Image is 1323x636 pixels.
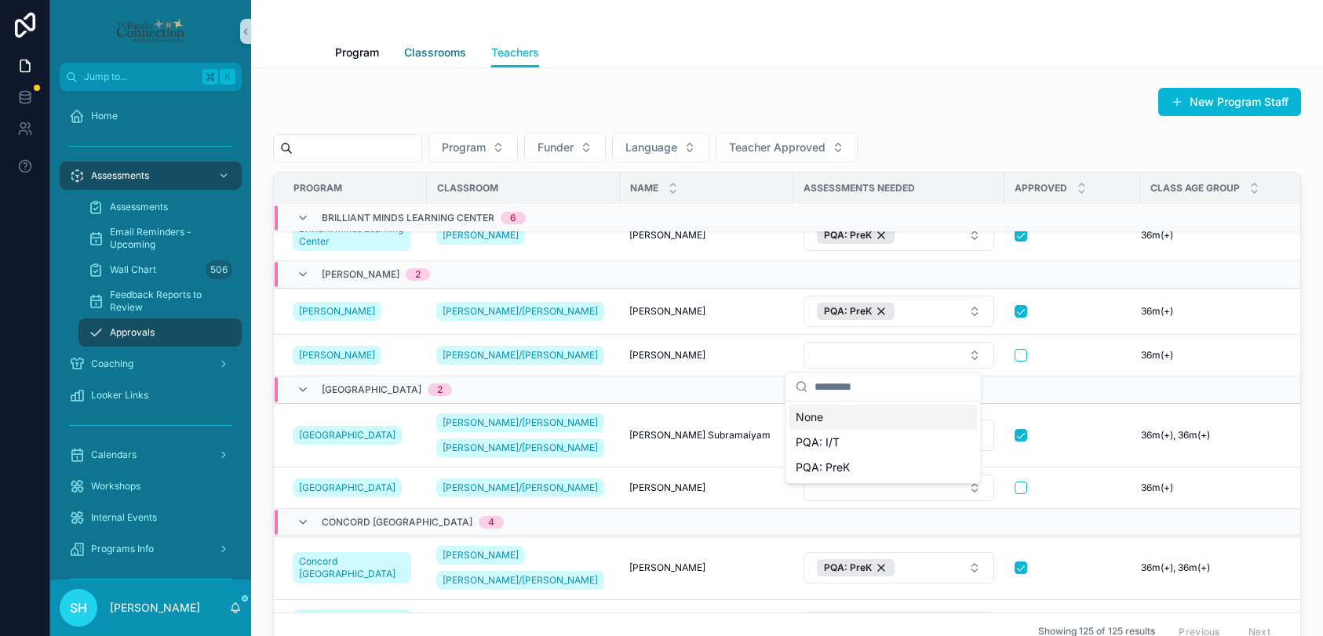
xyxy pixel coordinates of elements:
a: 36m(+), 36m(+) [1141,429,1296,442]
span: SH [70,598,87,617]
span: PQA: PreK [824,305,872,318]
span: Teachers [491,45,539,60]
button: Select Button [804,552,994,583]
span: [PERSON_NAME] [299,349,375,362]
a: Classrooms [404,38,466,70]
span: [PERSON_NAME] [629,229,705,242]
a: [GEOGRAPHIC_DATA] [293,475,417,500]
span: [PERSON_NAME] [443,549,519,561]
a: Select Button [803,551,995,584]
a: [PERSON_NAME] [629,561,784,574]
span: 36m(+) [1141,229,1173,242]
a: [PERSON_NAME]/[PERSON_NAME] [436,346,604,365]
button: Select Button [428,133,518,162]
a: 36m(+) [1141,349,1296,362]
span: Language [625,140,677,155]
a: 36m(+) [1141,229,1296,242]
a: Internal Events [60,503,242,532]
a: Feedback Reports to Review [78,287,242,315]
a: [PERSON_NAME]/[PERSON_NAME] [436,571,604,590]
span: [PERSON_NAME] [629,482,705,494]
div: 6 [510,212,516,224]
a: Email Reminders - Upcoming [78,224,242,253]
div: 4 [488,516,494,529]
button: Select Button [716,133,858,162]
a: [PERSON_NAME]/[PERSON_NAME] [436,302,604,321]
span: Program [293,182,342,194]
span: Jump to... [84,71,196,83]
span: Approvals [110,326,155,339]
span: [PERSON_NAME] [299,305,375,318]
a: Workshops [60,472,242,500]
span: [GEOGRAPHIC_DATA] [299,482,395,494]
button: Select Button [524,133,606,162]
span: [PERSON_NAME] [629,561,705,574]
span: Calendars [91,449,137,461]
a: [PERSON_NAME]/[PERSON_NAME] [436,478,604,497]
span: 36m(+) [1141,305,1173,318]
a: Programs Info [60,535,242,563]
a: [PERSON_NAME] [293,299,417,324]
a: [PERSON_NAME] [293,346,381,365]
span: Classroom [437,182,498,194]
a: Calendars [60,441,242,469]
button: Select Button [804,474,994,501]
a: [PERSON_NAME] [436,546,525,565]
span: [PERSON_NAME] [629,349,705,362]
a: Select Button [803,341,995,369]
span: Wall Chart [110,263,156,276]
span: 36m(+) [1141,349,1173,362]
a: [PERSON_NAME][PERSON_NAME]/[PERSON_NAME] [436,543,610,593]
a: [PERSON_NAME] [629,229,784,242]
a: [PERSON_NAME]/[PERSON_NAME] [436,438,604,457]
span: Brilliant Minds Learning Center [299,223,405,248]
span: Assessments [110,201,168,213]
a: 36m(+), 36m(+) [1141,561,1296,574]
p: [PERSON_NAME] [110,600,200,616]
a: [GEOGRAPHIC_DATA] [293,478,402,497]
span: Brilliant Minds Learning Center [322,212,494,224]
span: Teacher Approved [729,140,826,155]
div: scrollable content [50,91,251,580]
a: Home [60,102,242,130]
span: Classrooms [404,45,466,60]
a: Approvals [78,318,242,347]
button: Select Button [804,342,994,369]
a: Coaching [60,350,242,378]
span: [PERSON_NAME]/[PERSON_NAME] [443,416,598,429]
a: [PERSON_NAME]/[PERSON_NAME] [436,299,610,324]
a: 36m(+) [1141,305,1296,318]
a: Assessments [78,193,242,221]
span: [PERSON_NAME] [629,305,705,318]
button: New Program Staff [1158,88,1301,116]
span: [PERSON_NAME]/[PERSON_NAME] [443,442,598,454]
a: 36m(+) [1141,482,1296,494]
button: Select Button [804,220,994,251]
a: [PERSON_NAME] [629,305,784,318]
button: Select Button [612,133,709,162]
span: Funder [538,140,574,155]
span: PQA: I/T [796,434,840,450]
span: Assessments [91,169,149,182]
span: Program [442,140,486,155]
a: [PERSON_NAME] [629,349,784,362]
a: [PERSON_NAME] [629,482,784,494]
button: Unselect 12 [817,559,895,576]
a: [GEOGRAPHIC_DATA] [293,426,402,445]
span: 36m(+), 36m(+) [1141,429,1210,442]
img: App logo [115,19,185,44]
a: [PERSON_NAME]/[PERSON_NAME] [436,343,610,368]
a: [PERSON_NAME] Subramaiyam [629,429,784,442]
div: None [789,405,978,430]
span: 36m(+), 36m(+) [1141,561,1210,574]
div: 506 [206,260,232,279]
a: [PERSON_NAME] [293,302,381,321]
a: Assessments [60,162,242,190]
span: Email Reminders - Upcoming [110,226,226,251]
a: Concord [GEOGRAPHIC_DATA] [293,552,411,583]
span: [PERSON_NAME] [322,268,399,281]
span: PQA: PreK [824,561,872,574]
a: [PERSON_NAME]/[PERSON_NAME][PERSON_NAME]/[PERSON_NAME] [436,410,610,460]
a: [PERSON_NAME] [436,223,610,248]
